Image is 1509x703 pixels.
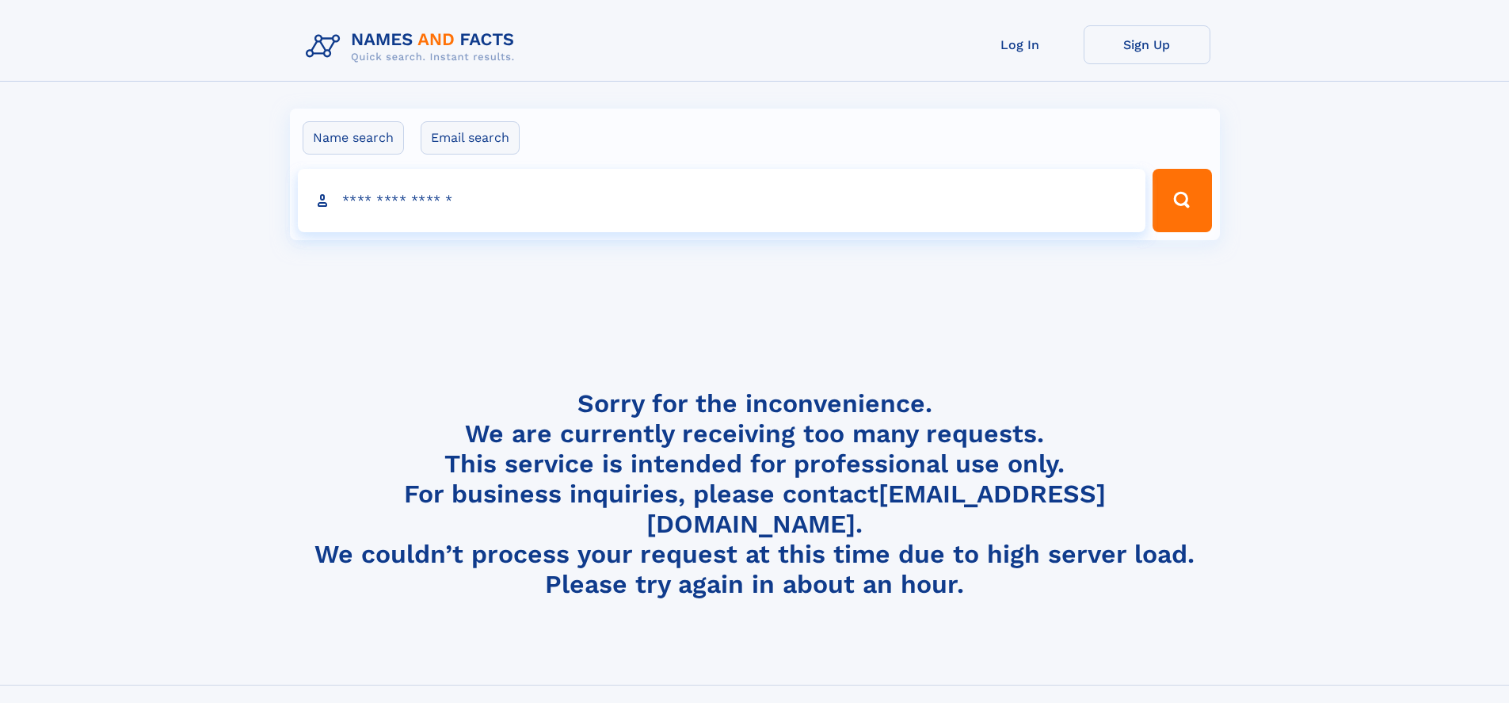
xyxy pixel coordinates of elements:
[646,479,1106,539] a: [EMAIL_ADDRESS][DOMAIN_NAME]
[1153,169,1211,232] button: Search Button
[421,121,520,155] label: Email search
[298,169,1146,232] input: search input
[303,121,404,155] label: Name search
[299,388,1210,600] h4: Sorry for the inconvenience. We are currently receiving too many requests. This service is intend...
[299,25,528,68] img: Logo Names and Facts
[1084,25,1210,64] a: Sign Up
[957,25,1084,64] a: Log In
